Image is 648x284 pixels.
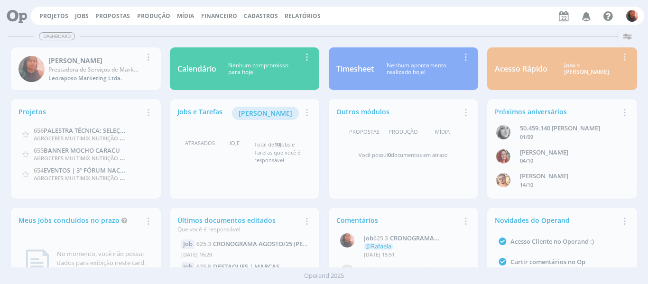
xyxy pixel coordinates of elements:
div: Meus Jobs concluídos no prazo [19,215,142,225]
span: DESTAQUES | MARCAS [213,262,279,271]
div: Timesheet [336,63,374,74]
div: VICTOR MIRON COUTO [520,172,620,181]
a: Mídia [177,12,194,20]
span: CRONOGRAMA AGOSTO/25 (PEÇAS) [364,234,434,250]
span: Propostas [349,128,380,136]
span: 654 [34,166,44,174]
a: 625.8DESTAQUES | MARCAS [196,262,279,271]
span: [PERSON_NAME] [239,109,292,118]
span: Dashboard [39,32,75,40]
a: TimesheetNenhum apontamentorealizado hoje! [329,47,478,90]
span: EVENTOS | 3º FÓRUM NACIONAL DO LEITE [44,165,167,174]
span: 655 [34,146,44,155]
button: Mídia [174,12,197,20]
span: @Rafaela [365,242,391,250]
button: Relatórios [282,12,324,20]
div: Outros módulos [336,107,460,117]
button: Jobs [72,12,92,20]
a: Acesso Cliente no Operand :) [510,237,594,246]
a: Relatórios [285,12,321,20]
div: No momento, você não possui dados para exibição neste card. [57,249,149,268]
span: 656 [34,126,44,135]
div: Novidades do Operand [495,215,618,225]
span: 0 [388,151,391,158]
div: Nenhum apontamento realizado hoje! [374,62,460,76]
div: Comentários [336,215,460,225]
div: Que você é responsável [177,225,301,234]
span: AGROCERES MULTIMIX NUTRIÇÃO ANIMAL LTDA. [34,153,155,162]
button: Cadastros [241,12,281,20]
div: Você possui documentos em atraso [359,151,448,159]
span: 625.3 [196,240,211,248]
span: 14/10 [520,181,533,188]
div: 50.459.140 JANAÍNA LUNA FERRO [520,124,620,133]
a: Financeiro [201,12,237,20]
span: AGROCERES MULTIMIX NUTRIÇÃO ANIMAL LTDA. [34,133,155,142]
span: Atrasados [185,139,215,147]
span: 04/10 [520,157,533,164]
div: Jobs > [PERSON_NAME] [555,62,618,76]
span: 10 [274,141,280,148]
div: Últimos documentos editados [177,215,301,234]
img: C [626,10,638,22]
button: [PERSON_NAME] [232,107,299,120]
img: J [496,125,510,139]
a: Produção [137,12,170,20]
div: Projetos [19,107,142,117]
div: Calendário [177,63,216,74]
a: Jobs [75,12,89,20]
button: C [626,8,639,24]
a: Job625.8DESTAQUES | MARCAS [364,266,466,274]
img: R [340,265,354,279]
span: 625.3 [373,234,388,242]
a: 654EVENTOS | 3º FÓRUM NACIONAL DO LEITE [34,165,167,174]
div: Jobs e Tarefas [177,107,301,120]
span: [DATE] 15:51 [364,251,395,258]
a: 625.3CRONOGRAMA AGOSTO/25 (PEÇAS) [196,239,316,248]
img: G [496,149,510,164]
span: Cadastros [244,12,278,20]
span: Mídia [435,128,450,136]
span: 625.8 [196,263,211,271]
div: Prestadora de Serviços de Marketing Digital [48,65,142,74]
div: [DATE] 16:20 [181,249,308,263]
span: CRONOGRAMA AGOSTO/25 (PEÇAS) [213,239,316,248]
span: PALESTRA TÉCNICA: SELEÇÃO x NUTRIÇÃO [44,126,167,135]
button: Produção [134,12,173,20]
a: Job625.3CRONOGRAMA AGOSTO/25 (PEÇAS) [364,235,466,242]
div: Leoraposo Marketing Ltda. [48,74,142,82]
span: Produção [389,128,418,136]
div: Job [181,262,194,272]
a: Propostas [95,12,130,20]
button: Propostas [93,12,133,20]
div: Próximos aniversários [495,107,618,117]
span: Hoje [227,139,240,147]
div: Nenhum compromisso para hoje! [216,62,301,76]
a: 655BANNER MOCHO CARACU [34,146,120,155]
a: [PERSON_NAME] [232,108,299,117]
div: GIOVANA DE OLIVEIRA PERSINOTI [520,148,620,157]
span: AGROCERES MULTIMIX NUTRIÇÃO ANIMAL LTDA. [34,173,155,182]
img: dashboard_not_found.png [22,249,49,282]
a: 656PALESTRA TÉCNICA: SELEÇÃO x NUTRIÇÃO [34,126,167,135]
a: Curtir comentários no Op [510,257,585,266]
div: Job [181,239,194,249]
img: C [19,56,45,82]
a: C[PERSON_NAME]Prestadora de Serviços de Marketing DigitalLeoraposo Marketing Ltda. [11,47,160,90]
span: BANNER MOCHO CARACU [44,146,120,155]
div: Total de Jobs e Tarefas que você é responsável [254,141,303,165]
img: C [340,233,354,247]
img: V [496,173,510,187]
div: Acesso Rápido [495,63,547,74]
span: 01/09 [520,133,533,140]
div: Carol SP [48,55,142,65]
button: Financeiro [198,12,240,20]
a: Projetos [39,12,68,20]
button: Projetos [37,12,71,20]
